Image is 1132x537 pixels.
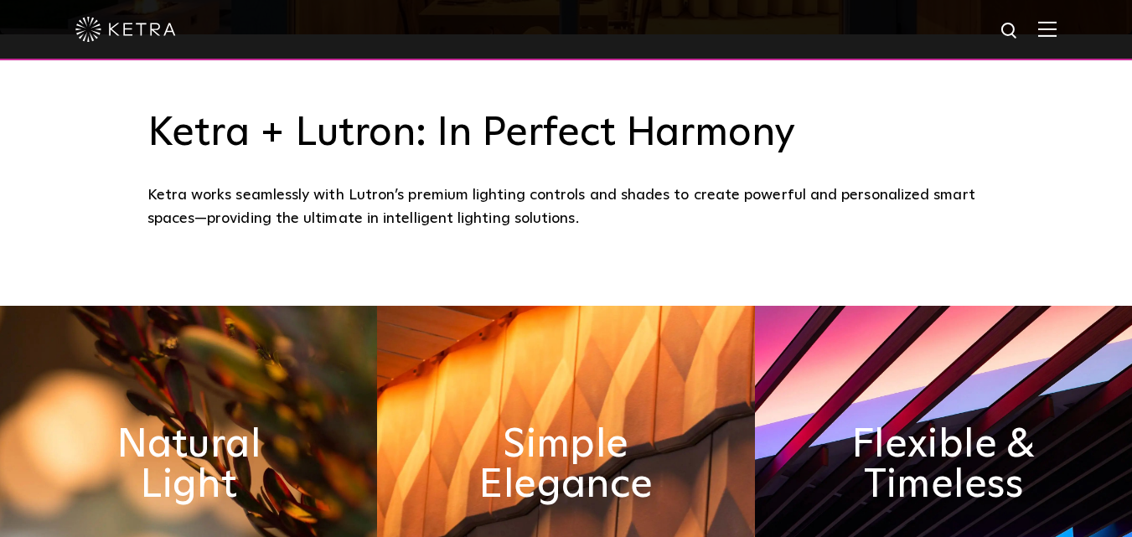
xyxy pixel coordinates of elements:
img: Hamburger%20Nav.svg [1038,21,1057,37]
img: ketra-logo-2019-white [75,17,176,42]
h2: Flexible & Timeless [849,425,1037,505]
h3: Ketra + Lutron: In Perfect Harmony [147,110,985,158]
h2: Simple Elegance [472,425,660,505]
div: Ketra works seamlessly with Lutron’s premium lighting controls and shades to create powerful and ... [147,183,985,231]
img: search icon [1000,21,1021,42]
h2: Natural Light [95,425,283,505]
